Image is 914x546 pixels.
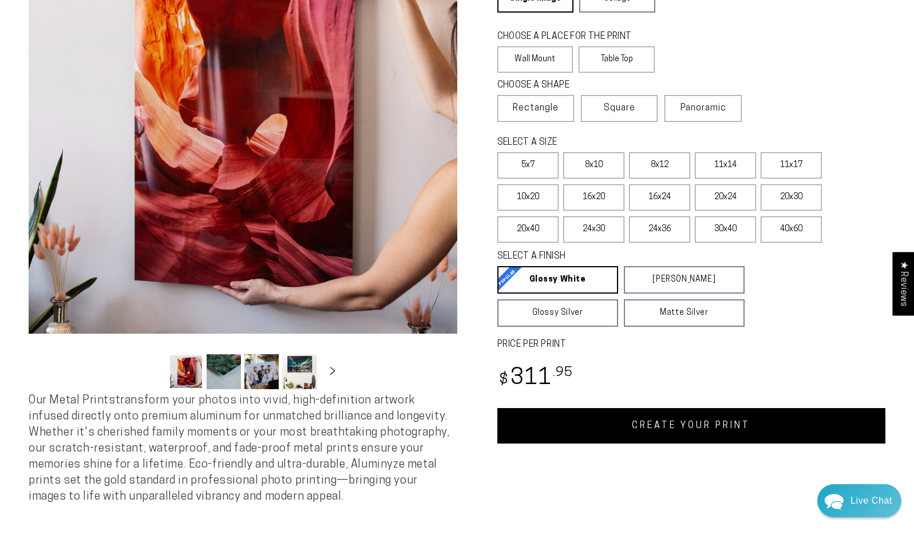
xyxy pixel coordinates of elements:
a: Glossy Silver [497,299,618,327]
p: Hi [PERSON_NAME], Thank you for contacting us. We do not have a referral program at the moment. W... [38,125,222,136]
span: $ [499,373,509,388]
legend: CHOOSE A SHAPE [497,79,646,92]
div: Click to open Judge.me floating reviews tab [892,252,914,315]
div: [DATE] [202,114,222,122]
div: Recent Conversations [23,92,219,102]
label: 5x7 [497,152,559,179]
label: 8x10 [563,152,624,179]
span: Rectangle [513,101,559,115]
div: Chat widget toggle [817,484,901,517]
a: Send a Message [77,345,166,363]
img: fba842a801236a3782a25bbf40121a09 [38,112,49,124]
button: Load image 4 in gallery view [282,354,316,389]
div: Contact Us Directly [850,484,892,517]
label: 30x40 [695,216,756,243]
label: 40x60 [761,216,822,243]
a: [PERSON_NAME] [624,266,745,294]
label: 20x30 [761,184,822,211]
a: Matte Silver [624,299,745,327]
span: Re:amaze [122,326,155,335]
button: Load image 1 in gallery view [169,354,203,389]
label: 11x17 [761,152,822,179]
span: Our Metal Prints transform your photos into vivid, high-definition artwork infused directly onto ... [29,395,450,503]
label: 20x40 [497,216,559,243]
span: We run on [88,329,155,334]
a: CREATE YOUR PRINT [497,408,886,444]
label: 10x20 [497,184,559,211]
label: PRICE PER PRINT [497,338,886,351]
button: Slide left [140,359,165,385]
label: 24x30 [563,216,624,243]
a: Glossy White [497,266,618,294]
div: We usually reply in a few hours. [17,53,227,63]
label: 16x24 [629,184,690,211]
img: John [107,17,137,47]
button: Slide right [320,359,345,385]
legend: CHOOSE A PLACE FOR THE PRINT [497,30,644,43]
span: Panoramic [680,104,726,113]
img: Helga [131,17,161,47]
label: 24x36 [629,216,690,243]
div: [PERSON_NAME] [52,113,202,124]
label: Wall Mount [497,46,573,73]
label: 20x24 [695,184,756,211]
img: Marie J [83,17,113,47]
legend: SELECT A FINISH [497,250,717,263]
button: Load image 2 in gallery view [207,354,241,389]
bdi: 311 [497,367,573,390]
label: 8x12 [629,152,690,179]
span: Square [604,101,635,115]
label: 16x20 [563,184,624,211]
legend: SELECT A SIZE [497,136,726,149]
label: Table Top [579,46,655,73]
sup: .95 [553,366,573,379]
label: 11x14 [695,152,756,179]
button: Load image 3 in gallery view [244,354,279,389]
